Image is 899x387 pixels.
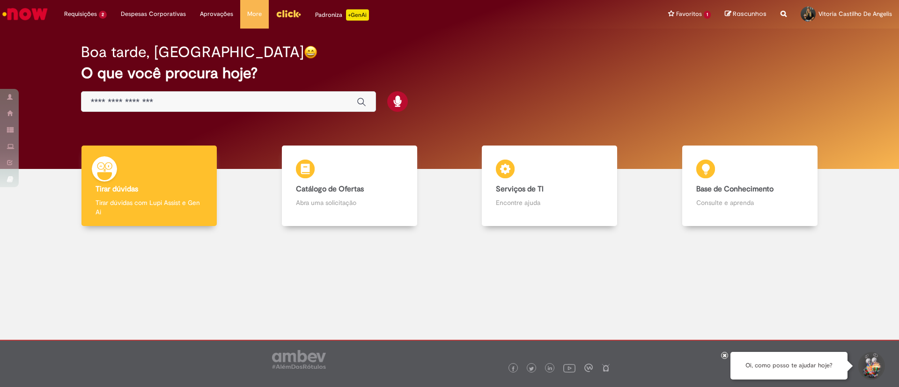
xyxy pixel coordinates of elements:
[96,198,203,217] p: Tirar dúvidas com Lupi Assist e Gen Ai
[650,146,850,226] a: Base de Conhecimento Consulte e aprenda
[730,352,847,380] div: Oi, como posso te ajudar hoje?
[296,198,403,207] p: Abra uma solicitação
[121,9,186,19] span: Despesas Corporativas
[304,45,317,59] img: happy-face.png
[49,146,250,226] a: Tirar dúvidas Tirar dúvidas com Lupi Assist e Gen Ai
[818,10,892,18] span: Vitoria Castilho De Angelis
[696,198,803,207] p: Consulte e aprenda
[563,362,575,374] img: logo_footer_youtube.png
[548,366,553,372] img: logo_footer_linkedin.png
[1,5,49,23] img: ServiceNow
[200,9,233,19] span: Aprovações
[276,7,301,21] img: click_logo_yellow_360x200.png
[511,366,516,371] img: logo_footer_facebook.png
[296,184,364,194] b: Catálogo de Ofertas
[449,146,650,226] a: Serviços de TI Encontre ajuda
[272,350,326,369] img: logo_footer_ambev_rotulo_gray.png
[496,198,603,207] p: Encontre ajuda
[496,184,544,194] b: Serviços de TI
[346,9,369,21] p: +GenAi
[725,10,766,19] a: Rascunhos
[64,9,97,19] span: Requisições
[696,184,774,194] b: Base de Conhecimento
[704,11,711,19] span: 1
[857,352,885,380] button: Iniciar Conversa de Suporte
[247,9,262,19] span: More
[602,364,610,372] img: logo_footer_naosei.png
[733,9,766,18] span: Rascunhos
[99,11,107,19] span: 2
[96,184,138,194] b: Tirar dúvidas
[676,9,702,19] span: Favoritos
[250,146,450,226] a: Catálogo de Ofertas Abra uma solicitação
[584,364,593,372] img: logo_footer_workplace.png
[81,65,818,81] h2: O que você procura hoje?
[81,44,304,60] h2: Boa tarde, [GEOGRAPHIC_DATA]
[529,366,534,371] img: logo_footer_twitter.png
[315,9,369,21] div: Padroniza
